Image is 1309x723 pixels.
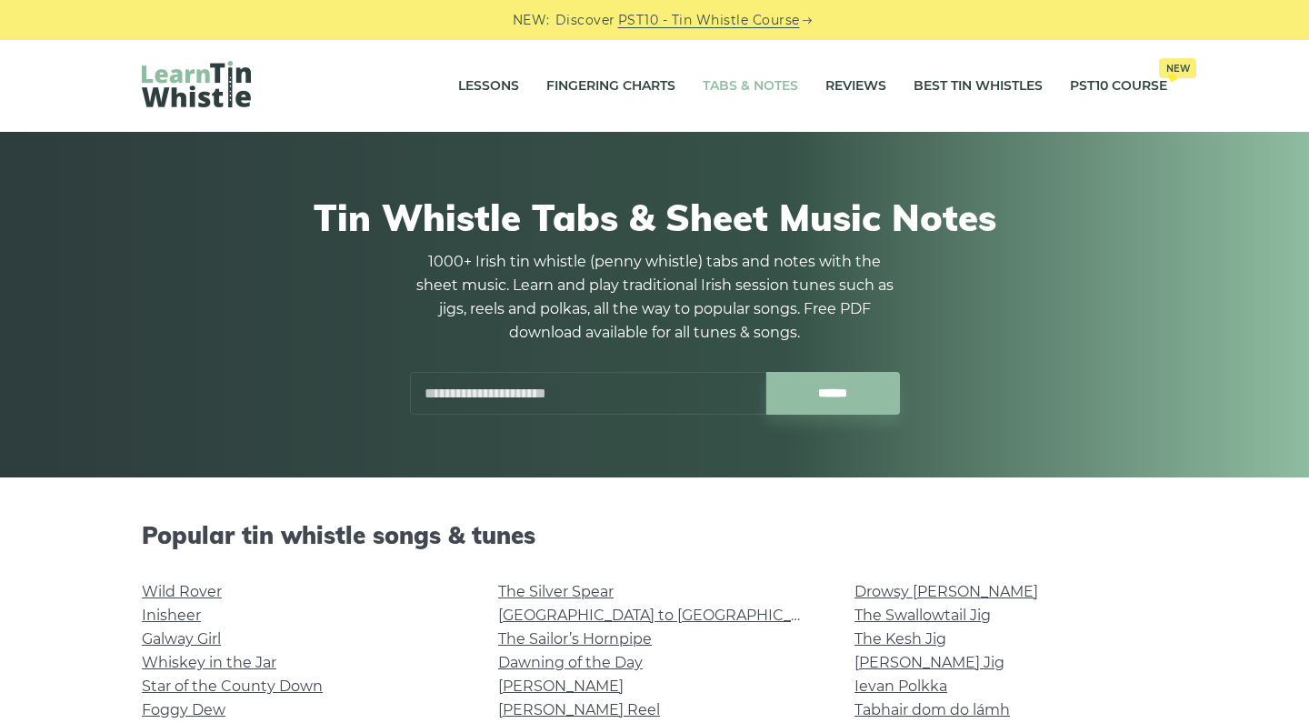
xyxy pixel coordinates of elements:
[854,583,1038,600] a: Drowsy [PERSON_NAME]
[498,654,643,671] a: Dawning of the Day
[498,678,624,695] a: [PERSON_NAME]
[854,607,991,624] a: The Swallowtail Jig
[854,678,947,695] a: Ievan Polkka
[142,607,201,624] a: Inisheer
[142,61,251,107] img: LearnTinWhistle.com
[498,701,660,718] a: [PERSON_NAME] Reel
[142,678,323,695] a: Star of the County Down
[854,701,1010,718] a: Tabhair dom do lámh
[142,583,222,600] a: Wild Rover
[142,630,221,648] a: Galway Girl
[458,64,519,109] a: Lessons
[498,583,614,600] a: The Silver Spear
[142,521,1167,549] h2: Popular tin whistle songs & tunes
[914,64,1043,109] a: Best Tin Whistles
[142,196,1167,239] h1: Tin Whistle Tabs & Sheet Music Notes
[1159,58,1196,78] span: New
[825,64,886,109] a: Reviews
[854,630,946,648] a: The Kesh Jig
[703,64,798,109] a: Tabs & Notes
[142,701,225,718] a: Foggy Dew
[142,654,276,671] a: Whiskey in the Jar
[854,654,1004,671] a: [PERSON_NAME] Jig
[498,607,834,624] a: [GEOGRAPHIC_DATA] to [GEOGRAPHIC_DATA]
[409,250,900,345] p: 1000+ Irish tin whistle (penny whistle) tabs and notes with the sheet music. Learn and play tradi...
[498,630,652,648] a: The Sailor’s Hornpipe
[546,64,675,109] a: Fingering Charts
[1070,64,1167,109] a: PST10 CourseNew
